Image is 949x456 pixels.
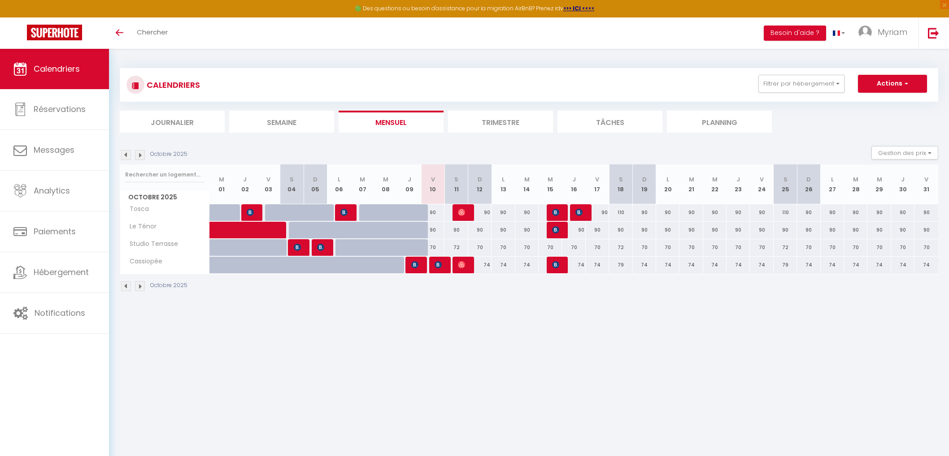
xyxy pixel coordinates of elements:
div: 90 [515,222,539,238]
div: 70 [656,239,679,256]
div: 90 [633,204,656,221]
th: 31 [914,164,938,204]
div: 74 [633,257,656,273]
span: Studio Terrasse [122,239,180,249]
abbr: M [524,175,530,184]
th: 23 [727,164,750,204]
div: 90 [633,222,656,238]
th: 07 [351,164,374,204]
div: 90 [867,222,891,238]
div: 70 [727,239,750,256]
div: 72 [444,239,468,256]
div: 90 [421,222,444,238]
span: Octobre 2025 [120,191,209,204]
p: Octobre 2025 [150,150,187,159]
div: 70 [539,239,562,256]
div: 70 [914,239,938,256]
th: 22 [703,164,727,204]
div: 74 [867,257,891,273]
div: 74 [750,257,773,273]
th: 14 [515,164,539,204]
div: 90 [821,222,844,238]
span: Myriam [878,26,907,38]
span: Paiements [34,226,76,237]
div: 90 [891,204,914,221]
div: 90 [586,204,609,221]
div: 70 [633,239,656,256]
div: 74 [727,257,750,273]
span: [PERSON_NAME] [458,204,466,221]
div: 90 [844,222,867,238]
div: 90 [797,222,820,238]
abbr: V [431,175,435,184]
span: [PERSON_NAME] [575,204,583,221]
th: 26 [797,164,820,204]
div: 70 [891,239,914,256]
div: 90 [703,222,727,238]
abbr: M [383,175,388,184]
li: Mensuel [339,111,444,133]
div: 70 [750,239,773,256]
abbr: M [853,175,858,184]
a: Chercher [130,17,174,49]
abbr: L [831,175,834,184]
div: 90 [586,222,609,238]
abbr: S [784,175,788,184]
div: 90 [774,222,797,238]
li: Planning [667,111,772,133]
th: 28 [844,164,867,204]
th: 01 [210,164,233,204]
div: 110 [774,204,797,221]
div: 90 [821,204,844,221]
th: 15 [539,164,562,204]
div: 90 [609,222,632,238]
abbr: V [266,175,270,184]
th: 20 [656,164,679,204]
h3: CALENDRIERS [144,75,200,95]
div: 90 [562,222,585,238]
abbr: M [360,175,365,184]
div: 74 [891,257,914,273]
th: 25 [774,164,797,204]
th: 06 [327,164,350,204]
th: 12 [468,164,492,204]
button: Besoin d'aide ? [764,26,826,41]
div: 70 [586,239,609,256]
div: 90 [844,204,867,221]
span: [PERSON_NAME] [411,256,419,273]
div: 90 [468,222,492,238]
p: Octobre 2025 [150,281,187,290]
div: 90 [656,222,679,238]
div: 90 [891,222,914,238]
abbr: L [502,175,505,184]
span: Messages [34,144,74,155]
abbr: J [243,175,247,184]
div: 72 [774,239,797,256]
abbr: D [313,175,318,184]
span: [PERSON_NAME] [247,204,255,221]
abbr: S [454,175,458,184]
div: 70 [468,239,492,256]
div: 79 [609,257,632,273]
div: 90 [914,204,938,221]
li: Journalier [120,111,225,133]
img: ... [858,26,872,39]
abbr: J [572,175,576,184]
abbr: L [338,175,340,184]
div: 70 [703,239,727,256]
abbr: S [619,175,623,184]
div: 72 [609,239,632,256]
div: 90 [703,204,727,221]
th: 21 [679,164,703,204]
span: [PERSON_NAME] [458,256,466,273]
div: 90 [727,204,750,221]
div: 90 [679,222,703,238]
div: 70 [421,239,444,256]
th: 16 [562,164,585,204]
div: 74 [914,257,938,273]
th: 29 [867,164,891,204]
abbr: J [736,175,740,184]
abbr: V [595,175,599,184]
a: ... Myriam [852,17,919,49]
abbr: J [408,175,411,184]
